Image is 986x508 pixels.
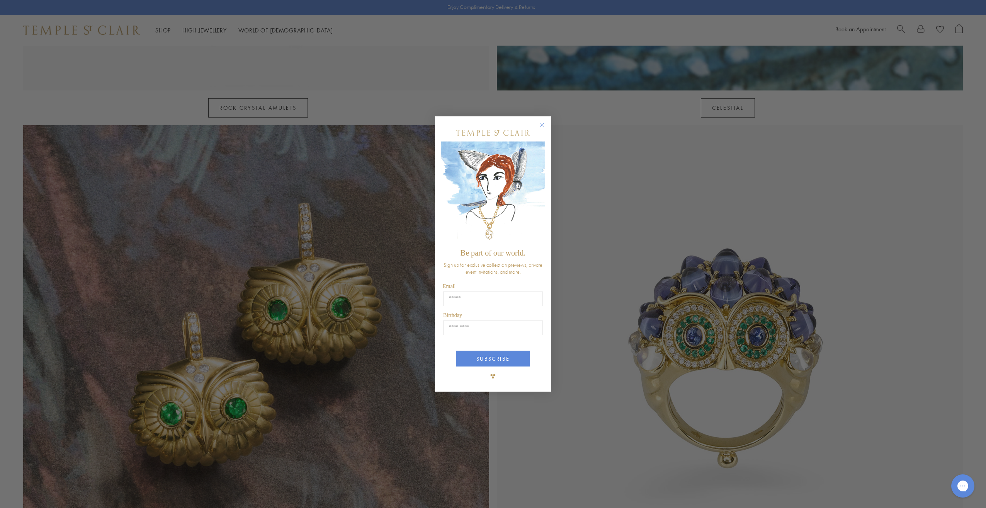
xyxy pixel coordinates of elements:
[456,351,530,367] button: SUBSCRIBE
[485,368,501,384] img: TSC
[541,124,551,134] button: Close dialog
[444,261,542,275] span: Sign up for exclusive collection previews, private event invitations, and more.
[947,472,978,500] iframe: Gorgias live chat messenger
[456,130,530,136] img: Temple St. Clair
[443,283,456,289] span: Email
[443,292,543,306] input: Email
[443,312,462,318] span: Birthday
[441,141,545,245] img: c4a9eb12-d91a-4d4a-8ee0-386386f4f338.jpeg
[461,249,525,257] span: Be part of our world.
